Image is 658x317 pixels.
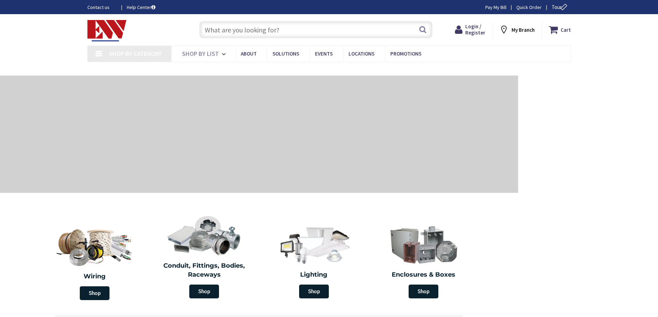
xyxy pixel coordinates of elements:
[80,286,109,300] span: Shop
[40,221,150,304] a: Wiring Shop
[552,4,569,10] span: Tour
[273,50,299,57] span: Solutions
[465,23,485,36] span: Login / Register
[455,23,485,36] a: Login / Register
[189,285,219,298] span: Shop
[264,270,364,279] h2: Lighting
[315,50,333,57] span: Events
[516,4,542,11] a: Quick Order
[43,272,146,281] h2: Wiring
[199,21,432,38] input: What are you looking for?
[499,23,535,36] div: My Branch
[87,4,116,11] a: Contact us
[182,50,219,58] span: Shop By List
[409,285,438,298] span: Shop
[371,221,477,302] a: Enclosures & Boxes Shop
[261,221,367,302] a: Lighting Shop
[155,261,254,279] h2: Conduit, Fittings, Bodies, Raceways
[127,4,155,11] a: Help Center
[87,20,127,41] img: Electrical Wholesalers, Inc.
[299,285,329,298] span: Shop
[349,50,374,57] span: Locations
[561,23,571,36] strong: Cart
[512,27,535,33] strong: My Branch
[109,50,162,58] span: Shop By Category
[151,212,258,302] a: Conduit, Fittings, Bodies, Raceways Shop
[390,50,421,57] span: Promotions
[485,4,506,11] a: Pay My Bill
[374,270,474,279] h2: Enclosures & Boxes
[241,50,257,57] span: About
[549,23,571,36] a: Cart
